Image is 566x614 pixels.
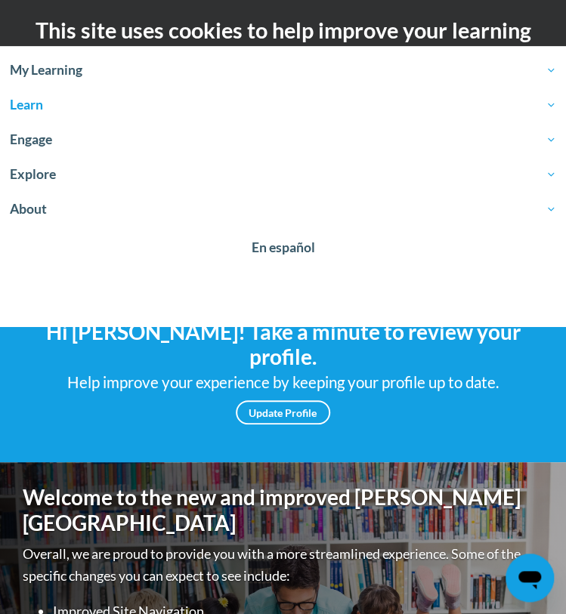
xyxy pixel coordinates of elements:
span: Explore [10,165,556,184]
div: Help improve your experience by keeping your profile up to date. [11,370,555,395]
span: My Learning [10,61,556,79]
span: Engage [10,131,556,149]
h2: This site uses cookies to help improve your learning experience. [11,15,555,76]
div: Main menu [517,160,555,206]
span: Learn [10,96,556,114]
h4: Hi [PERSON_NAME]! Take a minute to review your profile. [11,319,555,370]
a: Update Profile [236,400,330,424]
h1: Welcome to the new and improved [PERSON_NAME][GEOGRAPHIC_DATA] [23,485,543,535]
span: En español [252,239,315,255]
span: About [10,200,556,218]
iframe: Button to launch messaging window [506,554,554,602]
p: Overall, we are proud to provide you with a more streamlined experience. Some of the specific cha... [23,543,543,587]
